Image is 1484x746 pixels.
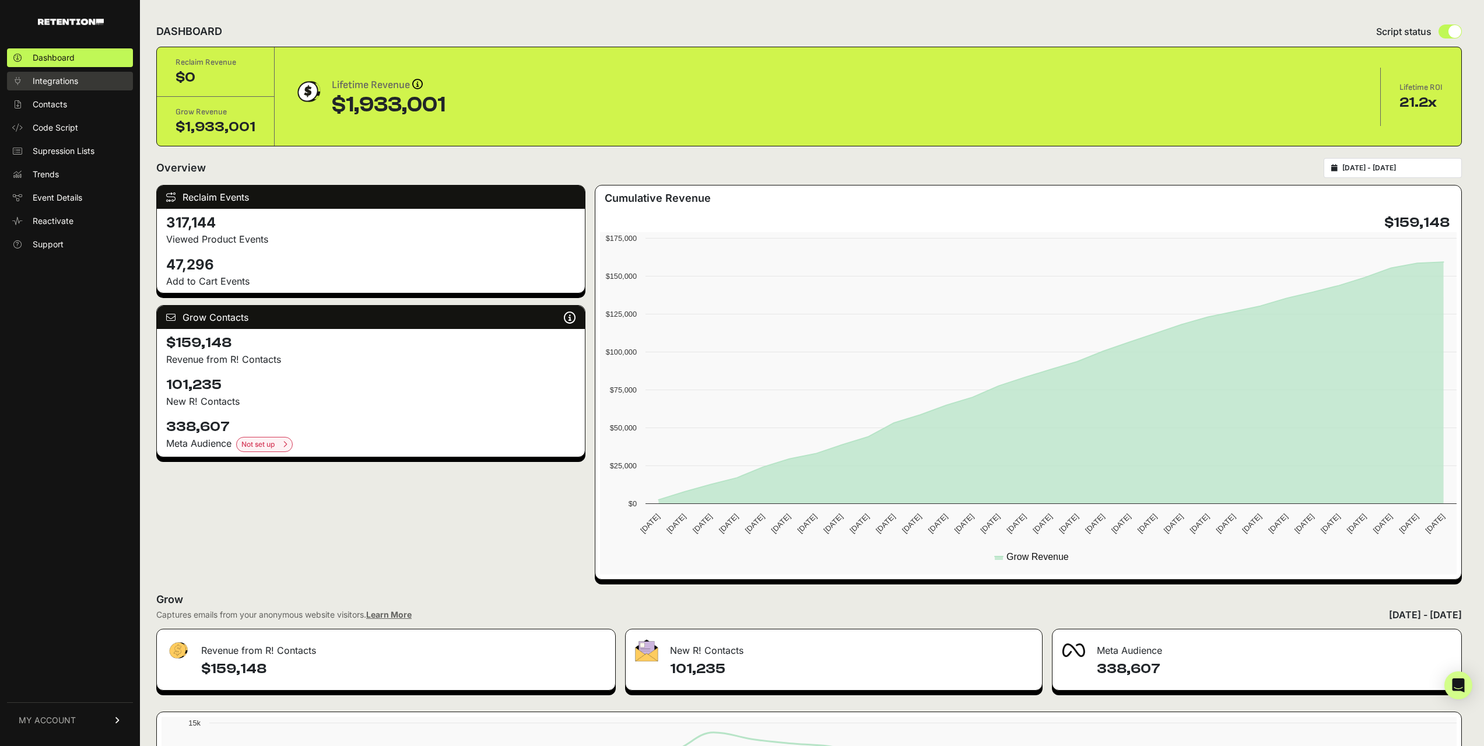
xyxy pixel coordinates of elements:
a: Dashboard [7,48,133,67]
span: Dashboard [33,52,75,64]
div: Lifetime Revenue [332,77,445,93]
a: Code Script [7,118,133,137]
text: $0 [628,499,636,508]
a: Event Details [7,188,133,207]
text: [DATE] [1240,512,1263,535]
a: Support [7,235,133,254]
text: [DATE] [952,512,975,535]
h4: 101,235 [166,376,576,394]
h2: DASHBOARD [156,23,222,40]
span: Support [33,239,64,250]
a: Integrations [7,72,133,90]
div: Grow Revenue [176,106,255,118]
text: $175,000 [605,234,636,243]
text: [DATE] [1293,512,1315,535]
div: [DATE] - [DATE] [1389,608,1462,622]
text: [DATE] [900,512,923,535]
span: Reactivate [33,215,73,227]
h4: $159,148 [201,660,606,678]
text: [DATE] [795,512,818,535]
img: dollar-coin-05c43ed7efb7bc0c12610022525b4bbbb207c7efeef5aecc26f025e68dcafac9.png [293,77,322,106]
div: Open Intercom Messenger [1444,671,1472,699]
text: [DATE] [1135,512,1158,535]
text: [DATE] [769,512,792,535]
text: [DATE] [822,512,844,535]
a: Learn More [366,610,412,619]
text: [DATE] [1397,512,1420,535]
p: Revenue from R! Contacts [166,352,576,366]
img: fa-meta-2f981b61bb99beabf952f7030308934f19ce035c18b003e963880cc3fabeebb7.png [1062,643,1085,657]
h4: $159,148 [166,334,576,352]
text: $50,000 [609,423,636,432]
div: Captures emails from your anonymous website visitors. [156,609,412,621]
text: [DATE] [1005,512,1027,535]
p: Viewed Product Events [166,232,576,246]
h4: 338,607 [166,418,576,436]
h4: $159,148 [1384,213,1450,232]
span: Script status [1376,24,1432,38]
div: Lifetime ROI [1399,82,1443,93]
span: Integrations [33,75,78,87]
text: 15k [188,719,201,727]
text: [DATE] [1371,512,1394,535]
span: Trends [33,169,59,180]
text: [DATE] [848,512,871,535]
a: MY ACCOUNT [7,702,133,738]
p: New R! Contacts [166,394,576,408]
h4: 317,144 [166,213,576,232]
text: [DATE] [743,512,766,535]
div: Meta Audience [1053,629,1461,664]
div: $1,933,001 [332,93,445,117]
text: [DATE] [1083,512,1106,535]
text: [DATE] [1267,512,1289,535]
div: Revenue from R! Contacts [157,629,615,664]
h3: Cumulative Revenue [605,190,711,206]
h4: 47,296 [166,255,576,274]
div: Reclaim Events [157,185,585,209]
a: Reactivate [7,212,133,230]
span: MY ACCOUNT [19,715,76,726]
a: Supression Lists [7,142,133,160]
img: fa-dollar-13500eef13a19c4ab2b9ed9ad552e47b0d9fc28b02b83b90ba0e00f96d6372e9.png [166,639,190,662]
text: [DATE] [638,512,661,535]
text: [DATE] [1188,512,1211,535]
text: Grow Revenue [1006,552,1069,562]
text: $150,000 [605,272,636,281]
div: $1,933,001 [176,118,255,136]
h4: 101,235 [670,660,1033,678]
div: 21.2x [1399,93,1443,112]
text: [DATE] [1162,512,1184,535]
text: [DATE] [1057,512,1080,535]
text: [DATE] [665,512,687,535]
text: $125,000 [605,310,636,318]
span: Event Details [33,192,82,204]
text: [DATE] [978,512,1001,535]
span: Code Script [33,122,78,134]
a: Contacts [7,95,133,114]
text: [DATE] [1345,512,1367,535]
text: [DATE] [1423,512,1446,535]
text: [DATE] [1110,512,1132,535]
text: $75,000 [609,386,636,394]
text: $100,000 [605,348,636,356]
div: Grow Contacts [157,306,585,329]
img: fa-envelope-19ae18322b30453b285274b1b8af3d052b27d846a4fbe8435d1a52b978f639a2.png [635,639,658,661]
text: [DATE] [1031,512,1054,535]
h4: 338,607 [1097,660,1452,678]
h2: Overview [156,160,206,176]
span: Contacts [33,99,67,110]
text: [DATE] [1214,512,1237,535]
span: Supression Lists [33,145,94,157]
text: [DATE] [874,512,897,535]
div: New R! Contacts [626,629,1043,664]
text: [DATE] [717,512,740,535]
p: Add to Cart Events [166,274,576,288]
a: Trends [7,165,133,184]
h2: Grow [156,591,1462,608]
div: $0 [176,68,255,87]
text: $25,000 [609,461,636,470]
text: [DATE] [691,512,714,535]
div: Reclaim Revenue [176,57,255,68]
img: Retention.com [38,19,104,25]
text: [DATE] [927,512,949,535]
